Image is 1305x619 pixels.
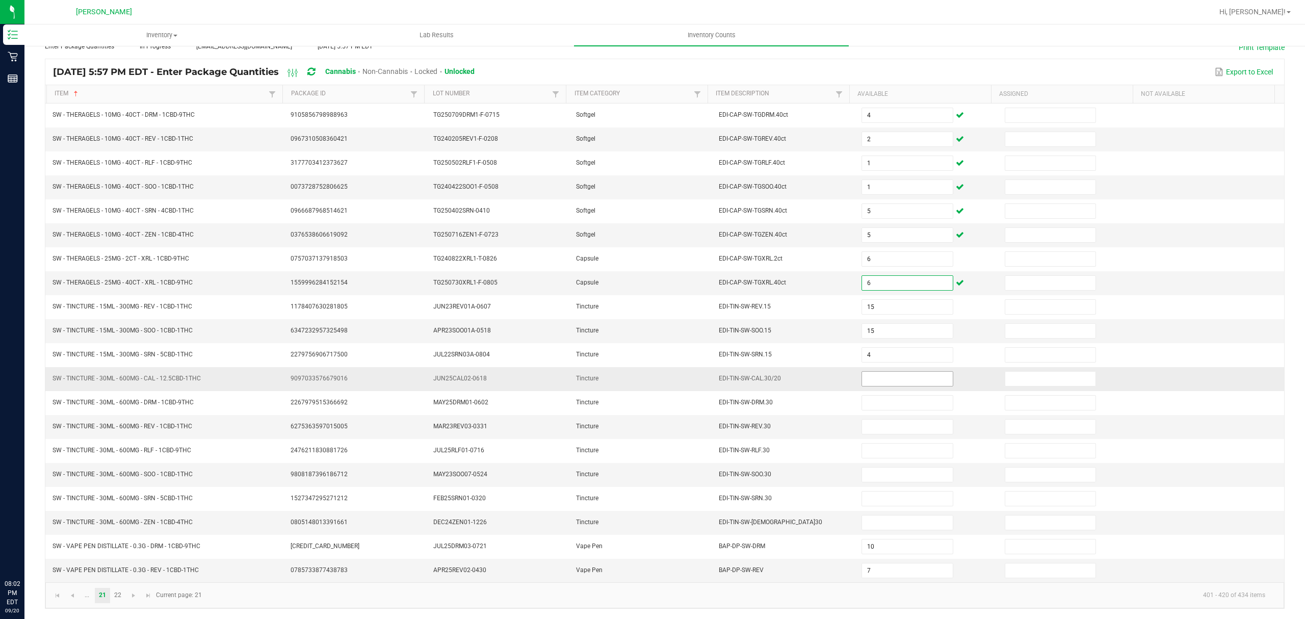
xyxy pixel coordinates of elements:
[719,183,787,190] span: EDI-CAP-SW-TGSOO.40ct
[719,231,787,238] span: EDI-CAP-SW-TGZEN.40ct
[80,588,94,603] a: Page 20
[53,111,195,118] span: SW - THERAGELS - 10MG - 40CT - DRM - 1CBD-9THC
[433,279,498,286] span: TG250730XRL1-F-0805
[574,24,849,46] a: Inventory Counts
[575,90,691,98] a: Item CategorySortable
[291,279,348,286] span: 1559996284152154
[72,90,80,98] span: Sortable
[576,566,603,574] span: Vape Pen
[53,207,194,214] span: SW - THERAGELS - 10MG - 40CT - SRN - 4CBD-1THC
[53,519,193,526] span: SW - TINCTURE - 30ML - 600MG - ZEN - 1CBD-4THC
[719,351,772,358] span: EDI-TIN-SW-SRN.15
[433,135,498,142] span: TG240205REV1-F-0208
[719,255,782,262] span: EDI-CAP-SW-TGXRL.2ct
[576,471,598,478] span: Tincture
[291,90,408,98] a: Package IdSortable
[576,231,595,238] span: Softgel
[1219,8,1286,16] span: Hi, [PERSON_NAME]!
[291,519,348,526] span: 0805148013391661
[299,24,574,46] a: Lab Results
[95,588,110,603] a: Page 21
[576,351,598,358] span: Tincture
[24,24,299,46] a: Inventory
[576,303,598,310] span: Tincture
[719,279,786,286] span: EDI-CAP-SW-TGXRL.40ct
[68,591,76,600] span: Go to the previous page
[716,90,832,98] a: Item DescriptionSortable
[144,591,152,600] span: Go to the last page
[53,447,191,454] span: SW - TINCTURE - 30ML - 600MG - RLF - 1CBD-9THC
[362,67,408,75] span: Non-Cannabis
[45,43,114,50] span: Enter Package Quantities
[433,207,490,214] span: TG250402SRN-0410
[141,588,156,603] a: Go to the last page
[53,495,193,502] span: SW - TINCTURE - 30ML - 600MG - SRN - 5CBD-1THC
[291,351,348,358] span: 2279756906717500
[53,351,193,358] span: SW - TINCTURE - 15ML - 300MG - SRN - 5CBD-1THC
[291,471,348,478] span: 9808187396186712
[8,30,18,40] inline-svg: Inventory
[433,566,486,574] span: APR25REV02-0430
[53,543,200,550] span: SW - VAPE PEN DISTILLATE - 0.3G - DRM - 1CBD-9THC
[433,111,500,118] span: TG250709DRM1-F-0715
[1133,85,1274,104] th: Not Available
[55,90,266,98] a: ItemSortable
[719,543,765,550] span: BAP-DP-SW-DRM
[291,566,348,574] span: 0785733877438783
[433,303,491,310] span: JUN23REV01A-0607
[140,43,171,50] span: In Progress
[433,351,490,358] span: JUL22SRN03A-0804
[291,543,359,550] span: [CREDIT_CARD_NUMBER]
[8,51,18,62] inline-svg: Retail
[719,327,771,334] span: EDI-TIN-SW-SOO.15
[53,399,194,406] span: SW - TINCTURE - 30ML - 600MG - DRM - 1CBD-9THC
[53,231,194,238] span: SW - THERAGELS - 10MG - 40CT - ZEN - 1CBD-4THC
[1212,63,1275,81] button: Export to Excel
[53,423,192,430] span: SW - TINCTURE - 30ML - 600MG - REV - 1CBD-1THC
[719,303,771,310] span: EDI-TIN-SW-REV.15
[53,255,189,262] span: SW - THERAGELS - 25MG - 2CT - XRL - 1CBD-9THC
[576,255,598,262] span: Capsule
[433,543,487,550] span: JUL25DRM03-0721
[291,255,348,262] span: 0757037137918503
[576,423,598,430] span: Tincture
[433,495,486,502] span: FEB25SRN01-0320
[576,543,603,550] span: Vape Pen
[291,183,348,190] span: 0073728752806625
[433,471,487,478] span: MAY23SOO07-0524
[691,88,703,100] a: Filter
[53,279,193,286] span: SW - THERAGELS - 25MG - 40CT - XRL - 1CBD-9THC
[433,399,488,406] span: MAY25DRM01-0602
[406,31,467,40] span: Lab Results
[53,135,193,142] span: SW - THERAGELS - 10MG - 40CT - REV - 1CBD-1THC
[126,588,141,603] a: Go to the next page
[408,88,420,100] a: Filter
[719,375,781,382] span: EDI-TIN-SW-CAL.30/20
[433,447,484,454] span: JUL25RLF01-0716
[433,375,487,382] span: JUN25CAL02-0618
[719,135,786,142] span: EDI-CAP-SW-TGREV.40ct
[291,231,348,238] span: 0376538606619092
[318,43,373,50] span: [DATE] 5:57 PM EDT
[433,90,550,98] a: Lot NumberSortable
[291,327,348,334] span: 6347232957325498
[111,588,125,603] a: Page 22
[50,588,65,603] a: Go to the first page
[5,579,20,607] p: 08:02 PM EDT
[550,88,562,100] a: Filter
[53,327,193,334] span: SW - TINCTURE - 15ML - 300MG - SOO - 1CBD-1THC
[719,159,785,166] span: EDI-CAP-SW-TGRLF.40ct
[719,495,772,502] span: EDI-TIN-SW-SRN.30
[291,207,348,214] span: 0966687968514621
[266,88,278,100] a: Filter
[433,327,491,334] span: APR23SOO01A-0518
[719,471,771,478] span: EDI-TIN-SW-SOO.30
[576,207,595,214] span: Softgel
[208,587,1273,604] kendo-pager-info: 401 - 420 of 434 items
[433,231,499,238] span: TG250716ZEN1-F-0723
[65,588,80,603] a: Go to the previous page
[719,519,822,526] span: EDI-TIN-SW-[DEMOGRAPHIC_DATA]30
[576,111,595,118] span: Softgel
[576,519,598,526] span: Tincture
[196,43,292,50] span: [EMAIL_ADDRESS][DOMAIN_NAME]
